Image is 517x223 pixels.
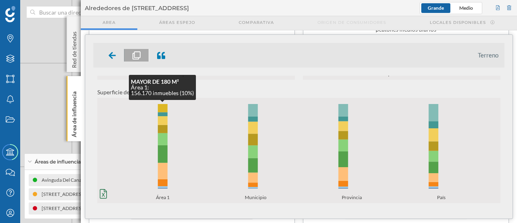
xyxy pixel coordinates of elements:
li: Terreno [478,51,498,59]
img: Geoblink Logo [5,6,15,22]
span: Grande [428,5,444,11]
span: Origen de consumidores [317,19,386,25]
span: País [437,193,448,203]
span: Medio [459,5,473,11]
span: Municipio [245,193,269,203]
span: Áreas espejo [159,19,195,25]
div: [STREET_ADDRESS] (20 min Conduciendo) [42,190,138,198]
span: Soporte [16,6,45,13]
span: Locales disponibles [430,19,486,25]
p: Superficie del inmueble [97,88,500,97]
span: Comparativa [239,19,274,25]
span: Alrededores de [STREET_ADDRESS] [85,4,189,12]
span: Area [103,19,116,25]
p: Área de influencia [70,88,78,137]
span: Área 1 [156,193,172,203]
div: [STREET_ADDRESS] (10 min Conduciendo) [42,204,138,212]
p: Red de tiendas [70,28,78,68]
strong: MAYOR DE 180 M² [131,78,179,85]
span: Provincia [342,193,364,203]
span: Áreas de influencia [35,158,81,166]
div: Avinguda Del Canal Olímpic, 21 (30 min Conduciendo) [42,176,160,184]
p: Área 1: 156.170 inmuebles (10%) [131,85,194,96]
